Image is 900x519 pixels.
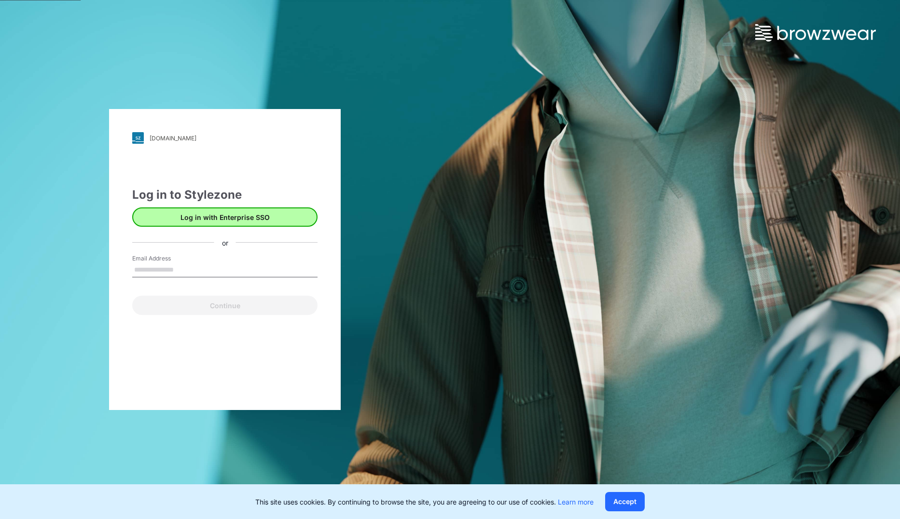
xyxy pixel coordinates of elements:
[255,497,594,507] p: This site uses cookies. By continuing to browse the site, you are agreeing to our use of cookies.
[132,186,318,204] div: Log in to Stylezone
[214,237,236,247] div: or
[132,207,318,227] button: Log in with Enterprise SSO
[150,135,196,142] div: [DOMAIN_NAME]
[132,132,318,144] a: [DOMAIN_NAME]
[755,24,876,41] img: browzwear-logo.73288ffb.svg
[132,132,144,144] img: svg+xml;base64,PHN2ZyB3aWR0aD0iMjgiIGhlaWdodD0iMjgiIHZpZXdCb3g9IjAgMCAyOCAyOCIgZmlsbD0ibm9uZSIgeG...
[558,498,594,506] a: Learn more
[605,492,645,511] button: Accept
[132,254,200,263] label: Email Address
